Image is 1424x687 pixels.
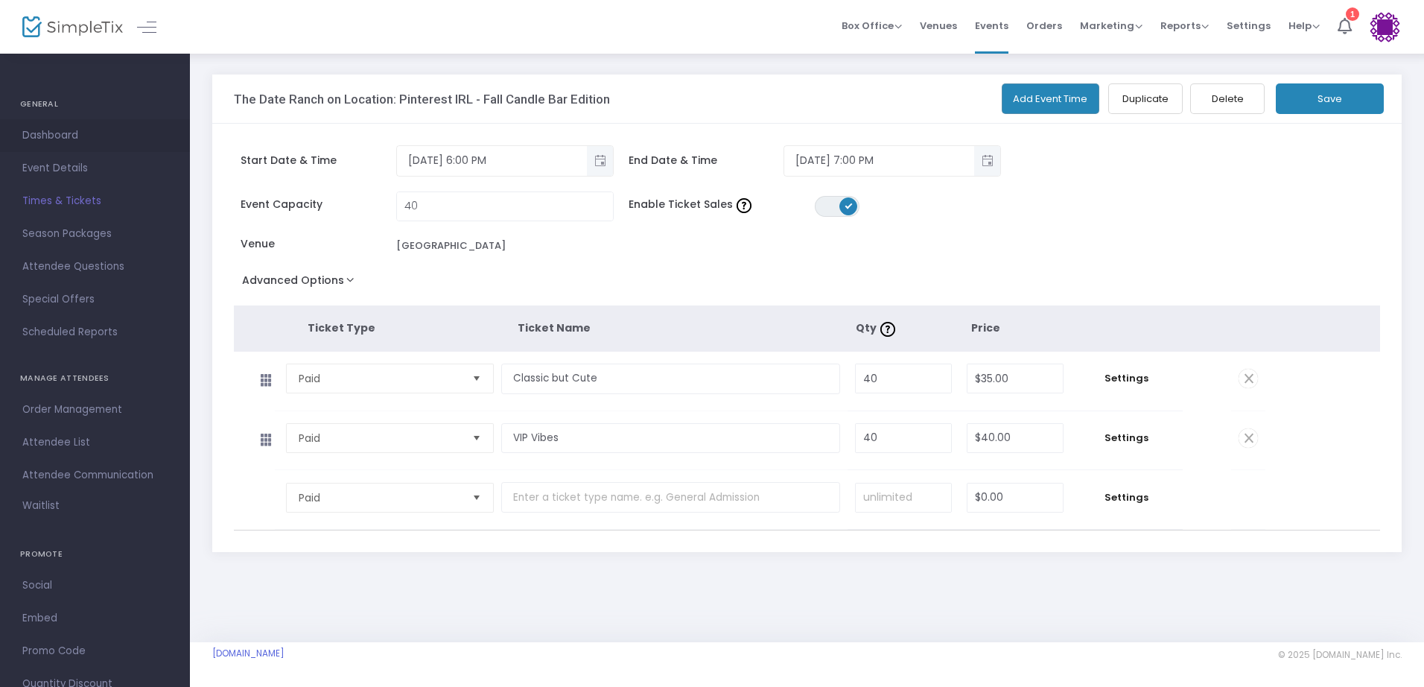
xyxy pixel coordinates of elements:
h4: MANAGE ATTENDEES [20,364,170,393]
span: Venue [241,236,396,252]
span: Settings [1227,7,1271,45]
span: Paid [299,490,461,505]
span: © 2025 [DOMAIN_NAME] Inc. [1278,649,1402,661]
button: Select [466,424,487,452]
img: question-mark [880,322,895,337]
a: [DOMAIN_NAME] [212,648,285,659]
span: Times & Tickets [22,191,168,211]
span: Reports [1160,19,1209,33]
div: [GEOGRAPHIC_DATA] [396,238,506,253]
span: Settings [1078,371,1175,386]
input: unlimited [856,484,951,512]
h3: The Date Ranch on Location: Pinterest IRL - Fall Candle Bar Edition [234,92,610,107]
button: Toggle popup [587,146,613,176]
span: Event Capacity [241,197,396,212]
span: Embed [22,609,168,628]
span: Promo Code [22,642,168,661]
input: Price [967,424,1063,452]
span: Price [971,320,1000,335]
button: Add Event Time [1002,83,1100,114]
span: Order Management [22,400,168,420]
input: Enter a ticket type name. e.g. General Admission [501,482,839,513]
span: Paid [299,371,461,386]
span: Attendee List [22,433,168,452]
input: Select date & time [397,148,587,173]
div: 1 [1346,7,1359,21]
input: Select date & time [784,148,974,173]
button: Duplicate [1108,83,1183,114]
span: Help [1288,19,1320,33]
h4: PROMOTE [20,539,170,569]
span: Orders [1026,7,1062,45]
img: question-mark [737,198,751,213]
span: Ticket Name [518,320,591,335]
span: Settings [1078,431,1175,446]
span: Events [975,7,1008,45]
span: Marketing [1080,19,1142,33]
button: Toggle popup [974,146,1000,176]
button: Delete [1190,83,1265,114]
span: Paid [299,431,461,446]
span: Start Date & Time [241,153,396,168]
span: End Date & Time [629,153,784,168]
button: Select [466,364,487,393]
input: Price [967,364,1063,393]
button: Advanced Options [234,270,369,297]
span: Season Packages [22,224,168,244]
span: Box Office [842,19,902,33]
span: Enable Ticket Sales [629,197,815,212]
h4: GENERAL [20,89,170,119]
span: Ticket Type [308,320,375,335]
span: Settings [1078,490,1175,505]
span: Social [22,576,168,595]
span: Dashboard [22,126,168,145]
span: Attendee Questions [22,257,168,276]
button: Select [466,484,487,512]
span: Event Details [22,159,168,178]
input: Enter a ticket type name. e.g. General Admission [501,364,839,394]
button: Save [1276,83,1384,114]
span: ON [845,202,852,209]
span: Venues [920,7,957,45]
span: Attendee Communication [22,466,168,485]
span: Special Offers [22,290,168,309]
input: Enter a ticket type name. e.g. General Admission [501,423,839,454]
span: Waitlist [22,498,60,513]
span: Scheduled Reports [22,323,168,342]
span: Qty [856,320,899,335]
input: Price [967,484,1063,512]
